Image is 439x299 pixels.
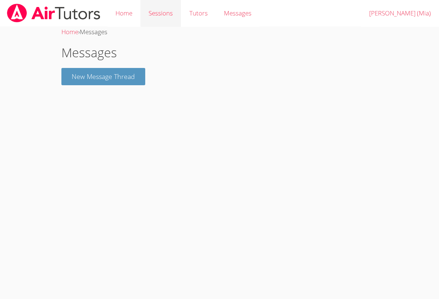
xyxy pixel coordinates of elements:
[80,28,107,36] span: Messages
[224,9,251,17] span: Messages
[61,27,378,37] div: ›
[61,43,378,62] h1: Messages
[61,28,78,36] a: Home
[6,4,101,22] img: airtutors_banner-c4298cdbf04f3fff15de1276eac7730deb9818008684d7c2e4769d2f7ddbe033.png
[61,68,145,85] button: New Message Thread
